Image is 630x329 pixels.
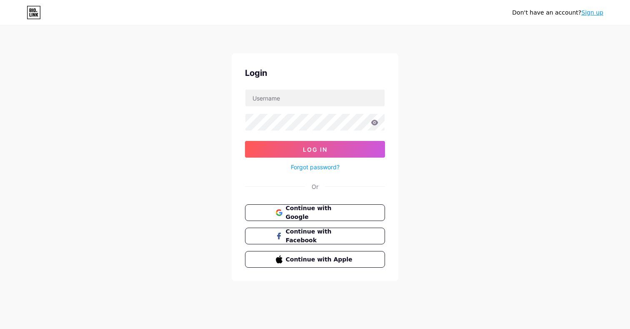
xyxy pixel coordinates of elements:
[286,227,355,245] span: Continue with Facebook
[245,141,385,158] button: Log In
[286,204,355,221] span: Continue with Google
[245,67,385,79] div: Login
[581,9,603,16] a: Sign up
[245,90,385,106] input: Username
[245,228,385,244] button: Continue with Facebook
[303,146,327,153] span: Log In
[512,8,603,17] div: Don't have an account?
[312,182,318,191] div: Or
[245,204,385,221] button: Continue with Google
[286,255,355,264] span: Continue with Apple
[245,251,385,268] button: Continue with Apple
[291,163,340,171] a: Forgot password?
